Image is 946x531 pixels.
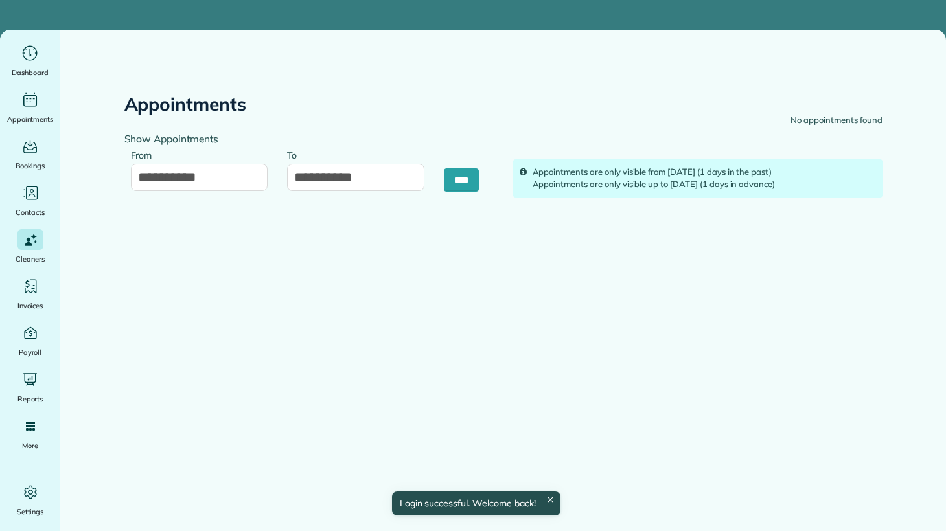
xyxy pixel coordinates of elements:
[17,299,43,312] span: Invoices
[5,322,55,359] a: Payroll
[17,392,43,405] span: Reports
[5,89,55,126] a: Appointments
[5,136,55,172] a: Bookings
[287,142,303,166] label: To
[16,206,45,219] span: Contacts
[16,253,45,265] span: Cleaners
[19,346,42,359] span: Payroll
[7,113,54,126] span: Appointments
[124,95,247,115] h2: Appointments
[391,491,560,515] div: Login successful. Welcome back!
[790,114,882,127] div: No appointments found
[124,133,494,144] h4: Show Appointments
[16,159,45,172] span: Bookings
[5,482,55,518] a: Settings
[12,66,49,79] span: Dashboard
[5,43,55,79] a: Dashboard
[5,183,55,219] a: Contacts
[5,369,55,405] a: Reports
[131,142,159,166] label: From
[17,505,44,518] span: Settings
[533,166,876,179] div: Appointments are only visible from [DATE] (1 days in the past)
[5,276,55,312] a: Invoices
[533,178,876,191] div: Appointments are only visible up to [DATE] (1 days in advance)
[22,439,38,452] span: More
[5,229,55,265] a: Cleaners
